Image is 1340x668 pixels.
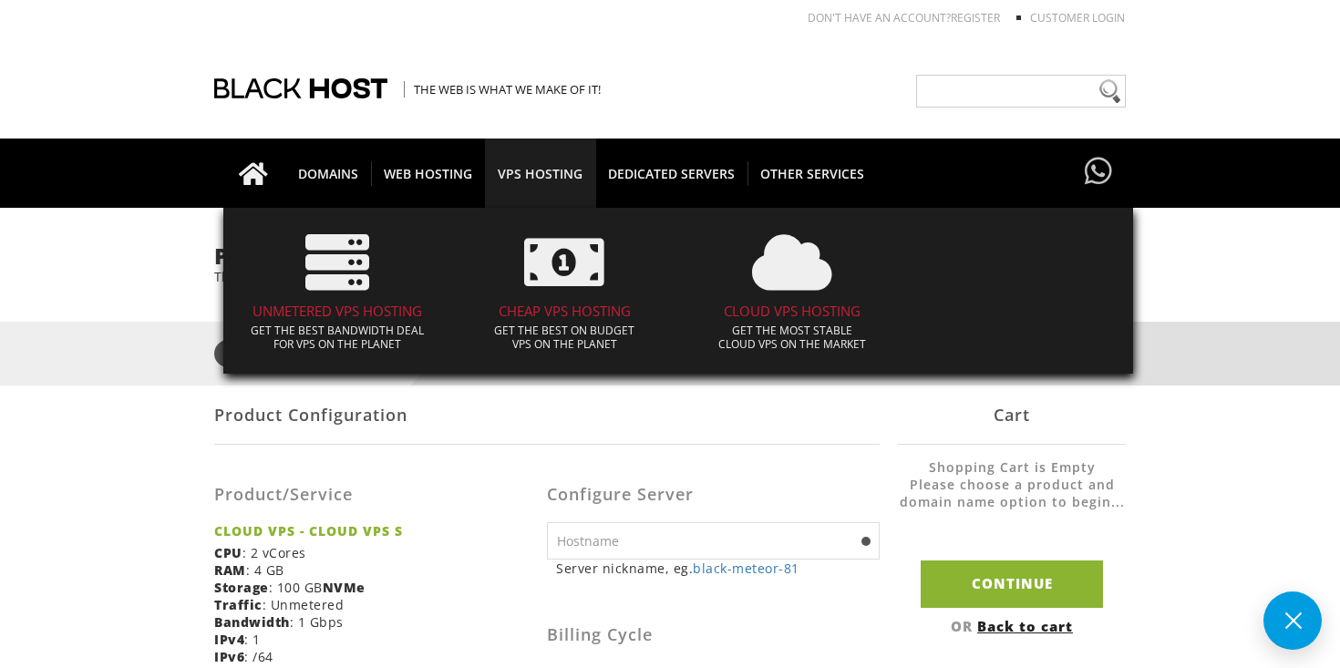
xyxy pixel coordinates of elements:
[221,139,286,208] a: Go to homepage
[951,10,1000,26] a: REGISTER
[485,139,596,208] a: VPS HOSTING
[898,458,1126,529] li: Shopping Cart is Empty Please choose a product and domain name option to begin...
[898,617,1126,635] div: OR
[285,139,372,208] a: DOMAINS
[214,522,533,540] strong: CLOUD VPS - CLOUD VPS S
[977,617,1073,635] a: Back to cart
[214,579,269,596] b: Storage
[228,217,447,365] a: UNMETERED VPS HOSTING Get the best bandwidth dealfor VPS on the planet
[456,217,675,365] a: CHEAP VPS HOSTING Get the best on budgetVPS on the planet
[747,139,877,208] a: OTHER SERVICES
[214,268,1126,285] p: The product/service you have chosen has the following configuration options for you to choose from.
[692,303,892,319] h4: CLOUD VPS HOSTING
[692,324,892,351] p: Get the Most stable Cloud VPS on the market
[214,486,533,504] h3: Product/Service
[404,81,601,98] span: The Web is what we make of it!
[1080,139,1117,206] a: Have questions?
[683,217,902,365] a: CLOUD VPS HOSTING Get the Most stableCloud VPS on the market
[371,139,486,208] a: WEB HOSTING
[780,10,1000,26] li: Don't have an account?
[547,522,880,560] input: Hostname
[214,385,880,445] div: Product Configuration
[214,340,242,367] span: 1
[916,75,1126,108] input: Need help?
[214,648,244,665] b: IPv6
[465,324,665,351] p: Get the best on budget VPS on the planet
[485,161,595,186] span: VPS HOSTING
[898,385,1126,445] div: Cart
[214,561,246,579] b: RAM
[214,631,244,648] b: IPv4
[237,303,438,319] h4: UNMETERED VPS HOSTING
[214,596,263,613] b: Traffic
[323,579,366,596] b: NVMe
[465,303,665,319] h4: CHEAP VPS HOSTING
[693,560,799,577] a: black-meteor-81
[747,161,877,186] span: OTHER SERVICES
[1030,10,1125,26] a: Customer Login
[547,626,880,644] h3: Billing Cycle
[371,161,486,186] span: WEB HOSTING
[556,560,880,577] small: Server nickname, eg.
[595,161,748,186] span: DEDICATED SERVERS
[214,613,290,631] b: Bandwidth
[214,244,1126,268] h1: Product Configuration
[547,486,880,504] h3: Configure Server
[214,544,242,561] b: CPU
[237,324,438,351] p: Get the best bandwidth deal for VPS on the planet
[595,139,748,208] a: DEDICATED SERVERS
[285,161,372,186] span: DOMAINS
[921,560,1103,607] input: Continue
